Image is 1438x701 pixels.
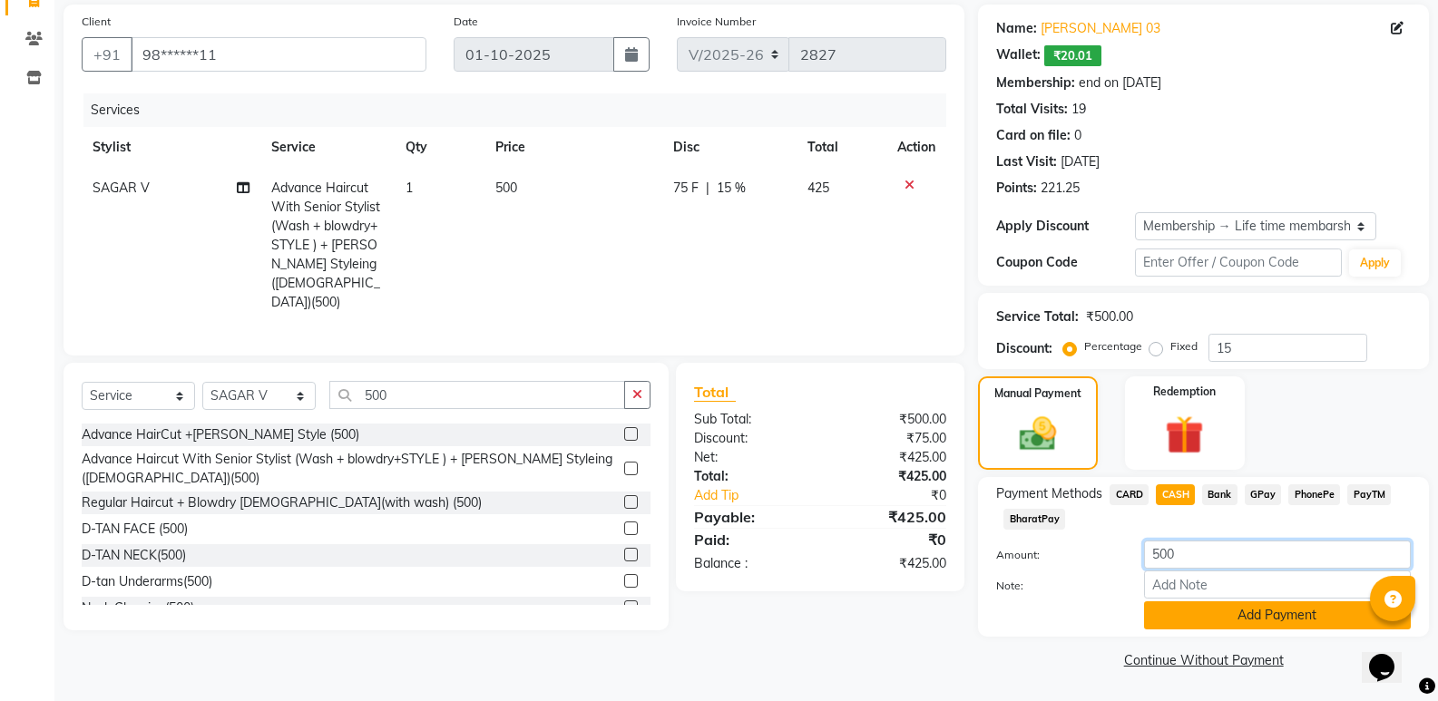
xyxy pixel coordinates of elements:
div: [DATE] [1061,152,1100,171]
span: CARD [1110,484,1149,505]
div: ₹425.00 [820,554,960,573]
input: Enter Offer / Coupon Code [1135,248,1342,277]
div: ₹425.00 [820,506,960,528]
div: Regular Haircut + Blowdry [DEMOGRAPHIC_DATA](with wash) (500) [82,493,482,512]
button: Apply [1349,249,1401,277]
div: Advance Haircut With Senior Stylist (Wash + blowdry+STYLE ) + [PERSON_NAME] Styleing ([DEMOGRAPHI... [82,450,617,488]
div: Balance : [680,554,820,573]
span: PayTM [1347,484,1391,505]
div: Payable: [680,506,820,528]
input: Amount [1144,540,1411,569]
button: +91 [82,37,132,72]
span: ₹20.01 [1044,45,1101,66]
th: Service [260,127,395,168]
label: Redemption [1153,384,1216,400]
div: ₹75.00 [820,429,960,448]
div: ₹500.00 [1086,307,1133,326]
div: ₹500.00 [820,410,960,429]
th: Qty [395,127,484,168]
label: Amount: [983,547,1130,563]
label: Percentage [1084,338,1142,355]
div: Name: [996,19,1037,38]
div: Advance HairCut +[PERSON_NAME] Style (500) [82,425,359,444]
div: Neck Cleaning(500) [82,599,194,618]
span: 15 % [717,179,746,198]
button: Add Payment [1144,601,1411,629]
div: ₹0 [820,529,960,550]
div: 0 [1074,126,1081,145]
label: Client [82,14,111,30]
span: Bank [1202,484,1237,505]
img: _gift.svg [1153,411,1216,459]
div: ₹425.00 [820,467,960,486]
span: 425 [807,180,829,196]
span: | [706,179,709,198]
div: Last Visit: [996,152,1057,171]
a: Continue Without Payment [982,651,1425,670]
label: Note: [983,578,1130,594]
input: Add Note [1144,570,1411,599]
div: end on [DATE] [1079,73,1161,92]
div: Total Visits: [996,100,1068,119]
span: 75 F [673,179,699,198]
th: Action [886,127,946,168]
span: 500 [495,180,517,196]
div: Coupon Code [996,253,1134,272]
label: Fixed [1170,338,1198,355]
a: [PERSON_NAME] 03 [1041,19,1160,38]
span: CASH [1156,484,1195,505]
a: Add Tip [680,486,844,505]
div: Services [83,93,960,127]
div: D-TAN NECK(500) [82,546,186,565]
div: Discount: [996,339,1052,358]
div: Discount: [680,429,820,448]
div: Sub Total: [680,410,820,429]
div: D-tan Underarms(500) [82,572,212,591]
span: Advance Haircut With Senior Stylist (Wash + blowdry+STYLE ) + [PERSON_NAME] Styleing ([DEMOGRAPHI... [271,180,380,310]
div: Wallet: [996,45,1041,66]
th: Stylist [82,127,260,168]
div: 19 [1071,100,1086,119]
div: ₹425.00 [820,448,960,467]
span: PhonePe [1288,484,1340,505]
div: 221.25 [1041,179,1080,198]
th: Total [797,127,886,168]
span: 1 [406,180,413,196]
span: SAGAR V [93,180,150,196]
div: ₹0 [844,486,960,505]
div: Paid: [680,529,820,550]
label: Date [454,14,478,30]
div: D-TAN FACE (500) [82,520,188,539]
div: Card on file: [996,126,1071,145]
span: BharatPay [1003,509,1065,530]
input: Search or Scan [329,381,625,409]
span: Total [694,383,736,402]
label: Invoice Number [677,14,756,30]
span: GPay [1245,484,1282,505]
input: Search by Name/Mobile/Email/Code [131,37,426,72]
iframe: chat widget [1362,628,1420,683]
th: Disc [662,127,797,168]
div: Points: [996,179,1037,198]
span: Payment Methods [996,484,1102,503]
div: Total: [680,467,820,486]
div: Membership: [996,73,1075,92]
label: Manual Payment [994,385,1081,402]
div: Net: [680,448,820,467]
th: Price [484,127,662,168]
div: Apply Discount [996,217,1134,236]
img: _cash.svg [1008,413,1068,455]
div: Service Total: [996,307,1079,326]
